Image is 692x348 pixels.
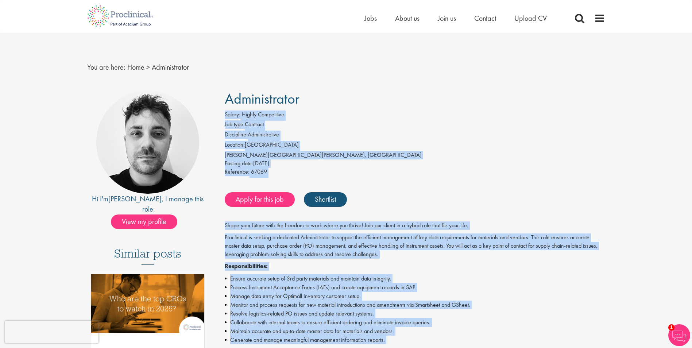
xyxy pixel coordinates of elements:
li: Process Instrument Acceptance Forms (IAFs) and create equipment records in SAP. [225,283,605,292]
iframe: reCAPTCHA [5,321,98,343]
img: imeage of recruiter Dean Fisher [96,91,199,194]
div: [PERSON_NAME][GEOGRAPHIC_DATA][PERSON_NAME], [GEOGRAPHIC_DATA] [225,151,605,159]
a: Apply for this job [225,192,295,207]
span: View my profile [111,214,177,229]
span: You are here: [87,62,125,72]
a: About us [395,13,420,23]
li: Collaborate with internal teams to ensure efficient ordering and eliminate invoice queries. [225,318,605,327]
span: Administrator [225,89,299,108]
img: Chatbot [668,324,690,346]
span: > [146,62,150,72]
a: Link to a post [91,274,205,339]
li: Resolve logistics-related PO issues and update relevant systems. [225,309,605,318]
li: Contract [225,120,605,131]
a: View my profile [111,216,185,225]
p: Proclinical is seeking a dedicated Administrator to support the efficient management of key data ... [225,233,605,259]
span: 67069 [251,168,267,175]
li: Ensure accurate setup of 3rd party materials and maintain data integrity. [225,274,605,283]
span: 1 [668,324,674,330]
li: Administrative [225,131,605,141]
span: Posting date: [225,159,253,167]
a: Jobs [364,13,377,23]
li: [GEOGRAPHIC_DATA] [225,141,605,151]
a: breadcrumb link [127,62,144,72]
img: Top 10 CROs 2025 | Proclinical [91,274,205,333]
span: Highly Competitive [242,111,284,118]
li: Generate and manage meaningful management information reports. [225,336,605,344]
a: Join us [438,13,456,23]
div: [DATE] [225,159,605,168]
li: Monitor and process requests for new material introductions and amendments via Smartsheet and GSh... [225,301,605,309]
a: Upload CV [514,13,547,23]
label: Salary: [225,111,240,119]
span: Administrator [152,62,189,72]
label: Discipline: [225,131,248,139]
div: Hi I'm , I manage this role [87,194,209,214]
strong: Responsibilities: [225,262,268,270]
li: Manage data entry for Optimall Inventory customer setup. [225,292,605,301]
p: Shape your future with the freedom to work where you thrive! Join our client in a hybrid role tha... [225,221,605,230]
h3: Similar posts [114,247,181,265]
label: Location: [225,141,245,149]
li: Maintain accurate and up-to-date master data for materials and vendors. [225,327,605,336]
label: Job type: [225,120,245,129]
label: Reference: [225,168,250,176]
a: Shortlist [304,192,347,207]
a: [PERSON_NAME] [108,194,162,204]
a: Contact [474,13,496,23]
